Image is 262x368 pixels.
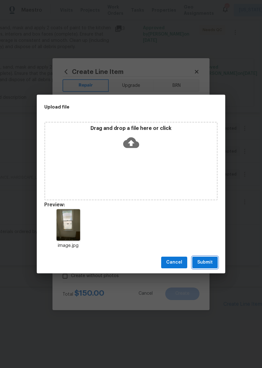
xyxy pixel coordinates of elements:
button: Submit [192,257,218,268]
p: Drag and drop a file here or click [45,125,217,132]
span: Cancel [166,259,182,266]
h2: Upload file [44,103,189,110]
span: Submit [197,259,213,266]
button: Cancel [161,257,187,268]
p: image.jpg [44,243,92,249]
img: Z [57,209,80,241]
